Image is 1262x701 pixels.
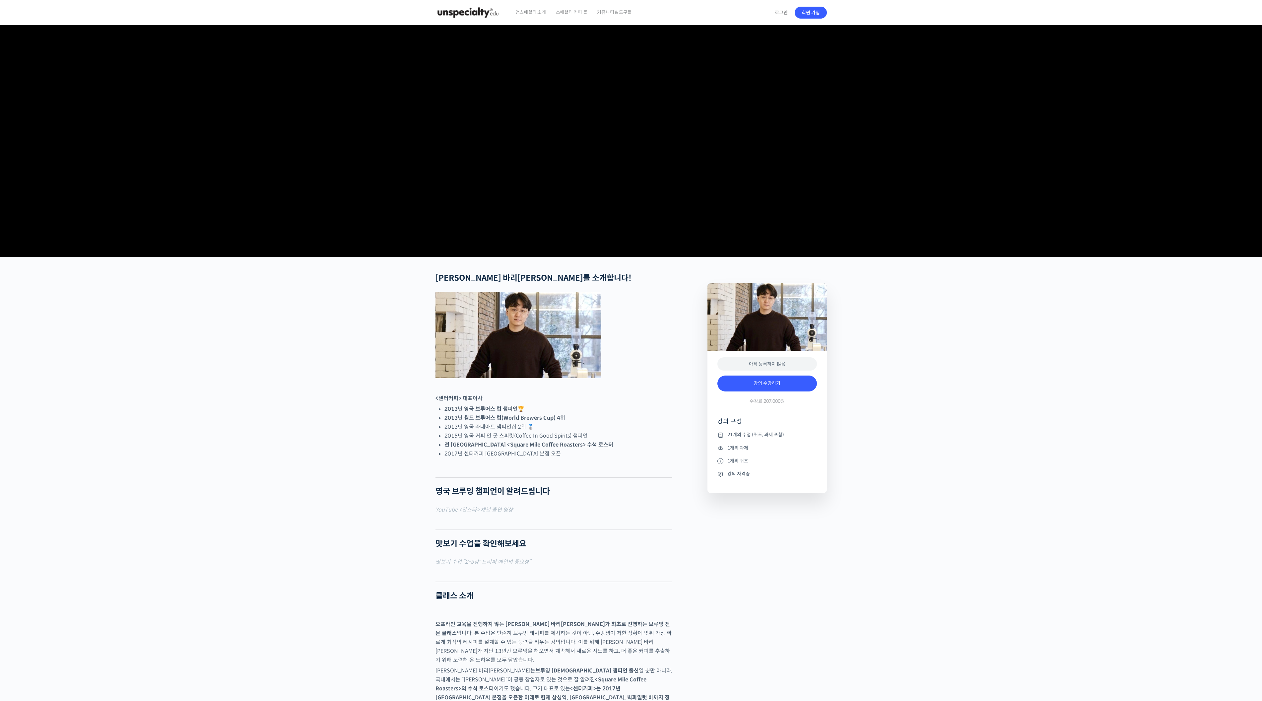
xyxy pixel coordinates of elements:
li: 1개의 퀴즈 [717,457,817,465]
mark: YouTube <안스타> 채널 출연 영상 [435,506,513,513]
strong: 영국 브루잉 챔피언이 알려드립니다 [435,486,550,496]
li: 강의 자격증 [717,470,817,478]
strong: <센터커피> 대표이사 [435,395,483,402]
p: 입니다. 본 수업은 단순히 브루잉 레시피를 제시하는 것이 아닌, 수강생이 처한 상황에 맞춰 가장 빠르게 최적의 레시피를 설계할 수 있는 능력을 키우는 강의입니다. 이를 위해 ... [435,620,672,665]
li: 2013년 영국 라떼아트 챔피언십 2위 🥈 [444,422,672,431]
li: 🏆 [444,404,672,413]
div: 아직 등록하지 않음 [717,357,817,371]
strong: 브루잉 [DEMOGRAPHIC_DATA] 챔피언 출신 [535,667,639,674]
a: 로그인 [771,5,792,20]
li: 2015년 영국 커피 인 굿 스피릿(Coffee In Good Spirits) 챔피언 [444,431,672,440]
h4: 강의 구성 [717,417,817,431]
li: 1개의 과제 [717,444,817,452]
span: 수강료 207,000원 [750,398,785,404]
mark: 맛보기 수업 “2-3강: 드리퍼 예열의 중요성” [435,558,531,565]
li: 21개의 수업 (퀴즈, 과제 포함) [717,431,817,439]
strong: 2013년 월드 브루어스 컵(World Brewers Cup) 4위 [444,414,565,421]
strong: 2013년 영국 브루어스 컵 챔피언 [444,405,518,412]
strong: [PERSON_NAME] 바리[PERSON_NAME]를 소개합니다! [435,273,631,283]
strong: 오프라인 교육을 진행하지 않는 [PERSON_NAME] 바리[PERSON_NAME]가 최초로 진행하는 브루잉 전문 클래스 [435,621,670,637]
a: 회원 가입 [795,7,827,19]
a: 강의 수강하기 [717,376,817,391]
strong: 클래스 소개 [435,591,474,601]
strong: 맛보기 수업을 확인해보세요 [435,539,526,549]
strong: 전 [GEOGRAPHIC_DATA] <Square Mile Coffee Roasters> 수석 로스터 [444,441,613,448]
li: 2017년 센터커피 [GEOGRAPHIC_DATA] 본점 오픈 [444,449,672,458]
